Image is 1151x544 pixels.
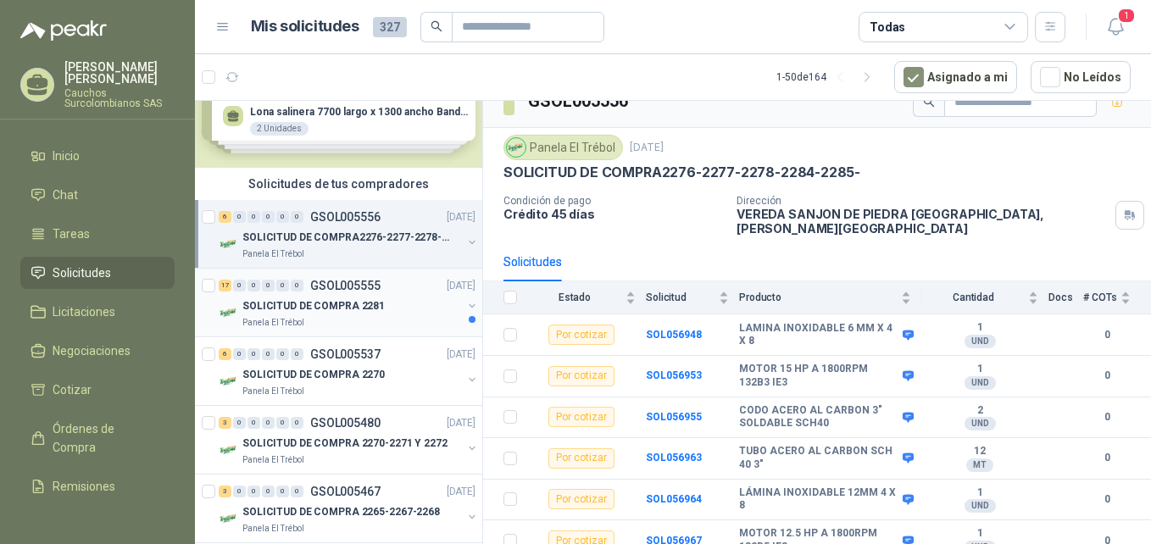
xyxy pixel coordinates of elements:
[233,486,246,497] div: 0
[1083,409,1131,425] b: 0
[262,486,275,497] div: 0
[921,321,1038,335] b: 1
[1083,368,1131,384] b: 0
[242,316,304,330] p: Panela El Trébol
[503,195,723,207] p: Condición de pago
[310,280,381,291] p: GSOL005555
[219,481,479,536] a: 3 0 0 0 0 0 GSOL005467[DATE] Company LogoSOLICITUD DE COMPRA 2265-2267-2268Panela El Trébol
[503,207,723,221] p: Crédito 45 días
[646,452,702,464] a: SOL056963
[233,211,246,223] div: 0
[64,88,175,108] p: Cauchos Surcolombianos SAS
[528,88,631,114] h3: GSOL005556
[20,335,175,367] a: Negociaciones
[965,417,996,430] div: UND
[1048,281,1083,314] th: Docs
[646,329,702,341] a: SOL056948
[53,186,78,204] span: Chat
[548,407,614,427] div: Por cotizar
[195,168,482,200] div: Solicitudes de tus compradores
[966,458,993,472] div: MT
[219,211,231,223] div: 6
[921,291,1025,303] span: Cantidad
[431,20,442,32] span: search
[262,417,275,429] div: 0
[276,417,289,429] div: 0
[527,291,622,303] span: Estado
[965,499,996,513] div: UND
[53,380,92,399] span: Cotizar
[447,347,475,363] p: [DATE]
[20,20,107,41] img: Logo peakr
[247,348,260,360] div: 0
[276,486,289,497] div: 0
[1083,450,1131,466] b: 0
[646,369,702,381] a: SOL056953
[310,348,381,360] p: GSOL005537
[965,335,996,348] div: UND
[548,366,614,386] div: Por cotizar
[242,230,453,246] p: SOLICITUD DE COMPRA2276-2277-2278-2284-2285-
[921,445,1038,458] b: 12
[447,278,475,294] p: [DATE]
[739,404,898,430] b: CODO ACERO AL CARBON 3" SOLDABLE SCH40
[527,281,646,314] th: Estado
[64,61,175,85] p: [PERSON_NAME] [PERSON_NAME]
[219,280,231,291] div: 17
[646,291,715,303] span: Solicitud
[646,493,702,505] a: SOL056964
[646,411,702,423] a: SOL056955
[548,448,614,469] div: Por cotizar
[219,486,231,497] div: 3
[251,14,359,39] h1: Mis solicitudes
[219,371,239,391] img: Company Logo
[219,417,231,429] div: 3
[262,211,275,223] div: 0
[53,147,80,165] span: Inicio
[737,195,1109,207] p: Dirección
[242,436,448,452] p: SOLICITUD DE COMPRA 2270-2271 Y 2272
[20,374,175,406] a: Cotizar
[20,413,175,464] a: Órdenes de Compra
[219,344,479,398] a: 6 0 0 0 0 0 GSOL005537[DATE] Company LogoSOLICITUD DE COMPRA 2270Panela El Trébol
[447,209,475,225] p: [DATE]
[739,291,898,303] span: Producto
[276,280,289,291] div: 0
[921,527,1038,541] b: 1
[53,303,115,321] span: Licitaciones
[548,325,614,345] div: Por cotizar
[219,508,239,529] img: Company Logo
[247,211,260,223] div: 0
[1083,491,1131,508] b: 0
[739,486,898,513] b: LÁMINA INOXIDABLE 12MM 4 X 8
[242,453,304,467] p: Panela El Trébol
[646,281,739,314] th: Solicitud
[373,17,407,37] span: 327
[242,247,304,261] p: Panela El Trébol
[20,218,175,250] a: Tareas
[53,225,90,243] span: Tareas
[1031,61,1131,93] button: No Leídos
[20,140,175,172] a: Inicio
[247,280,260,291] div: 0
[507,138,525,157] img: Company Logo
[310,486,381,497] p: GSOL005467
[53,477,115,496] span: Remisiones
[291,211,303,223] div: 0
[195,45,482,168] div: Solicitudes de nuevos compradoresPor cotizarSOL056783[DATE] Lona salinera 7700 largo x 1300 ancho...
[242,367,385,383] p: SOLICITUD DE COMPRA 2270
[53,341,131,360] span: Negociaciones
[739,281,921,314] th: Producto
[921,404,1038,418] b: 2
[503,135,623,160] div: Panela El Trébol
[447,484,475,500] p: [DATE]
[447,415,475,431] p: [DATE]
[921,363,1038,376] b: 1
[242,522,304,536] p: Panela El Trébol
[291,486,303,497] div: 0
[219,207,479,261] a: 6 0 0 0 0 0 GSOL005556[DATE] Company LogoSOLICITUD DE COMPRA2276-2277-2278-2284-2285-Panela El Tr...
[1083,327,1131,343] b: 0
